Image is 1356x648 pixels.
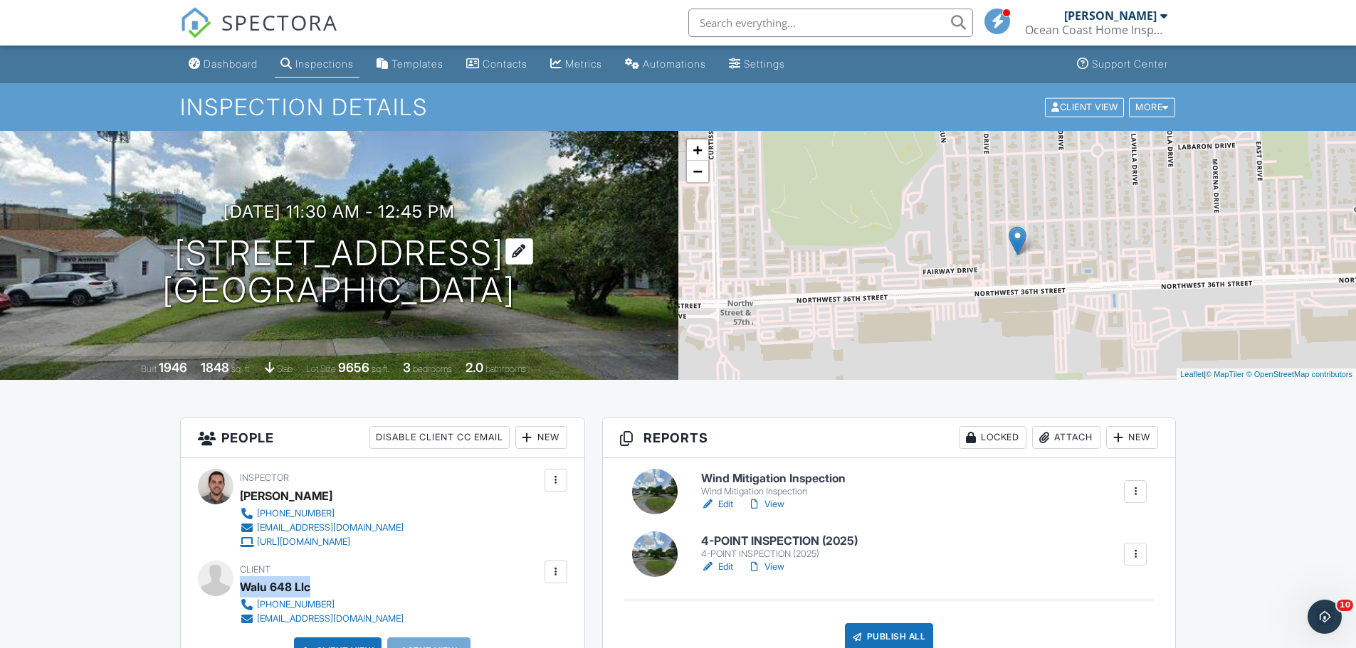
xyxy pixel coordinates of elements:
[369,426,510,449] div: Disable Client CC Email
[240,576,310,597] div: Walu 648 Llc
[201,360,229,375] div: 1848
[1129,97,1175,117] div: More
[1032,426,1100,449] div: Attach
[1246,370,1352,378] a: © OpenStreetMap contributors
[701,497,733,511] a: Edit
[1064,9,1157,23] div: [PERSON_NAME]
[413,363,452,374] span: bedrooms
[180,95,1177,119] h1: Inspection Details
[240,535,404,549] a: [URL][DOMAIN_NAME]
[619,51,712,78] a: Automations (Basic)
[1045,97,1124,117] div: Client View
[1308,600,1342,634] iframe: Intercom live chat
[1071,51,1174,78] a: Support Center
[162,235,515,310] h1: [STREET_ADDRESS] [GEOGRAPHIC_DATA]
[295,58,354,70] div: Inspections
[461,51,533,78] a: Contacts
[701,472,846,497] a: Wind Mitigation Inspection Wind Mitigation Inspection
[141,363,157,374] span: Built
[545,51,608,78] a: Metrics
[1206,370,1244,378] a: © MapTiler
[180,7,211,38] img: The Best Home Inspection Software - Spectora
[466,360,483,375] div: 2.0
[180,19,338,49] a: SPECTORA
[701,560,733,574] a: Edit
[1025,23,1167,37] div: Ocean Coast Home Inspections
[240,597,404,612] a: [PHONE_NUMBER]
[231,363,251,374] span: sq. ft.
[701,535,858,548] h6: 4-POINT INSPECTION (2025)
[240,564,270,575] span: Client
[747,497,784,511] a: View
[687,161,708,182] a: Zoom out
[183,51,263,78] a: Dashboard
[240,521,404,535] a: [EMAIL_ADDRESS][DOMAIN_NAME]
[1177,368,1356,381] div: |
[257,508,335,519] div: [PHONE_NUMBER]
[181,418,584,458] h3: People
[257,522,404,533] div: [EMAIL_ADDRESS][DOMAIN_NAME]
[1044,101,1128,112] a: Client View
[277,363,293,374] span: slab
[747,560,784,574] a: View
[391,58,443,70] div: Templates
[257,613,404,625] div: [EMAIL_ADDRESS][DOMAIN_NAME]
[338,360,369,375] div: 9656
[371,51,449,78] a: Templates
[257,536,350,548] div: [URL][DOMAIN_NAME]
[701,535,858,560] a: 4-POINT INSPECTION (2025) 4-POINT INSPECTION (2025)
[1180,370,1204,378] a: Leaflet
[701,548,858,560] div: 4-POINT INSPECTION (2025)
[1106,426,1158,449] div: New
[240,612,404,626] a: [EMAIL_ADDRESS][DOMAIN_NAME]
[1337,600,1353,611] span: 10
[688,9,973,37] input: Search everything...
[306,363,336,374] span: Lot Size
[275,51,359,78] a: Inspections
[485,363,526,374] span: bathrooms
[515,426,567,449] div: New
[744,58,785,70] div: Settings
[403,360,411,375] div: 3
[959,426,1026,449] div: Locked
[224,202,455,221] h3: [DATE] 11:30 am - 12:45 pm
[701,472,846,485] h6: Wind Mitigation Inspection
[221,7,338,37] span: SPECTORA
[723,51,791,78] a: Settings
[701,486,846,497] div: Wind Mitigation Inspection
[240,485,332,506] div: [PERSON_NAME]
[372,363,389,374] span: sq.ft.
[687,139,708,161] a: Zoom in
[257,599,335,610] div: [PHONE_NUMBER]
[565,58,602,70] div: Metrics
[240,506,404,521] a: [PHONE_NUMBER]
[483,58,527,70] div: Contacts
[603,418,1176,458] h3: Reports
[240,472,289,483] span: Inspector
[643,58,706,70] div: Automations
[1092,58,1168,70] div: Support Center
[159,360,187,375] div: 1946
[204,58,258,70] div: Dashboard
